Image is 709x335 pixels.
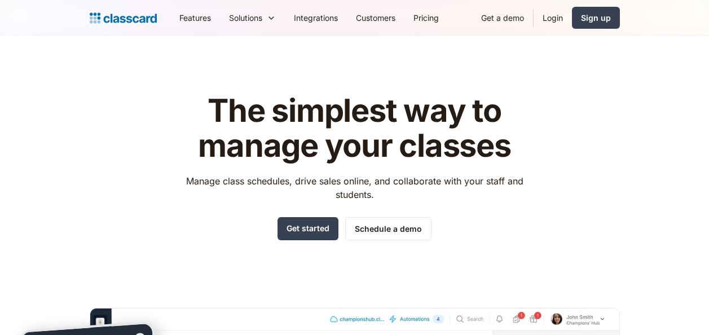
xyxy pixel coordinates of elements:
[404,5,448,30] a: Pricing
[347,5,404,30] a: Customers
[581,12,611,24] div: Sign up
[572,7,620,29] a: Sign up
[90,10,157,26] a: home
[170,5,220,30] a: Features
[175,94,534,163] h1: The simplest way to manage your classes
[175,174,534,201] p: Manage class schedules, drive sales online, and collaborate with your staff and students.
[278,217,338,240] a: Get started
[220,5,285,30] div: Solutions
[229,12,262,24] div: Solutions
[534,5,572,30] a: Login
[345,217,431,240] a: Schedule a demo
[472,5,533,30] a: Get a demo
[285,5,347,30] a: Integrations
